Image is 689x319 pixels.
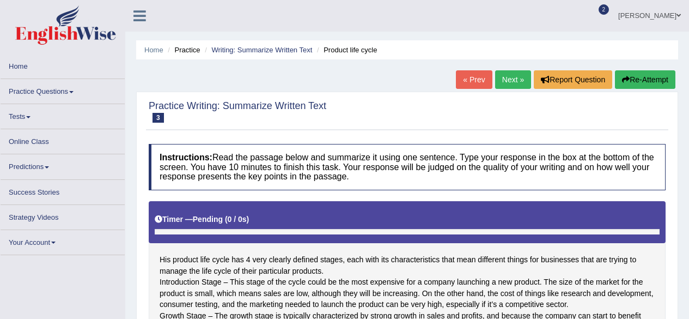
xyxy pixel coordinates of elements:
[615,70,675,89] button: Re-Attempt
[1,104,125,125] a: Tests
[456,70,492,89] a: « Prev
[247,215,249,224] b: )
[1,79,125,100] a: Practice Questions
[149,144,666,190] h4: Read the passage below and summarize it using one sentence. Type your response in the box at the ...
[211,46,312,54] a: Writing: Summarize Written Text
[165,45,200,55] li: Practice
[314,45,377,55] li: Product life cycle
[1,129,125,151] a: Online Class
[1,54,125,75] a: Home
[1,230,125,251] a: Your Account
[228,215,247,224] b: 0 / 0s
[144,46,163,54] a: Home
[599,4,609,15] span: 2
[1,180,125,201] a: Success Stories
[160,153,212,162] b: Instructions:
[534,70,612,89] button: Report Question
[1,205,125,226] a: Strategy Videos
[193,215,223,224] b: Pending
[153,113,164,123] span: 3
[149,101,326,123] h2: Practice Writing: Summarize Written Text
[1,154,125,176] a: Predictions
[155,215,249,224] h5: Timer —
[225,215,228,224] b: (
[495,70,531,89] a: Next »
